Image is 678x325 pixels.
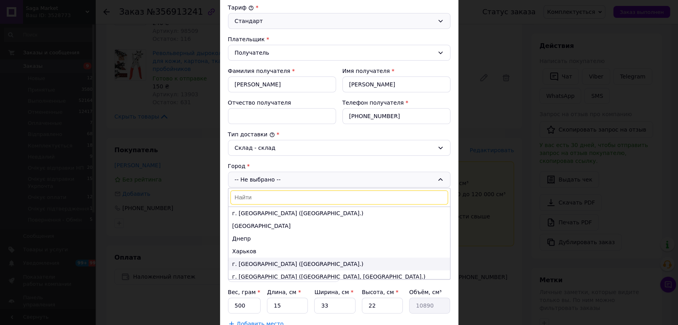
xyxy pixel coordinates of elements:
li: Харьков [228,245,450,258]
li: [GEOGRAPHIC_DATA] [228,220,450,232]
div: Город [228,162,450,170]
div: Тип доставки [228,130,450,138]
label: Ширина, см [314,289,353,295]
div: Получатель [235,48,434,57]
label: Отчество получателя [228,99,291,106]
div: Объём, см³ [409,288,450,296]
label: Телефон получателя [342,99,404,106]
div: Склад - склад [235,143,434,152]
div: Тариф [228,4,450,11]
li: г. [GEOGRAPHIC_DATA] ([GEOGRAPHIC_DATA].) [228,258,450,270]
li: г. [GEOGRAPHIC_DATA] ([GEOGRAPHIC_DATA], [GEOGRAPHIC_DATA].) [228,270,450,283]
label: Фамилия получателя [228,68,290,74]
label: Высота, см [362,289,398,295]
div: Стандарт [235,17,434,25]
label: Имя получателя [342,68,390,74]
label: Вес, грам [228,289,261,295]
li: г. [GEOGRAPHIC_DATA] ([GEOGRAPHIC_DATA].) [228,207,450,220]
li: Днепр [228,232,450,245]
label: Длина, см [267,289,301,295]
div: -- Не выбрано -- [228,172,450,187]
input: Найти [230,190,448,205]
div: Плательщик [228,35,450,43]
input: +380 [342,108,450,124]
